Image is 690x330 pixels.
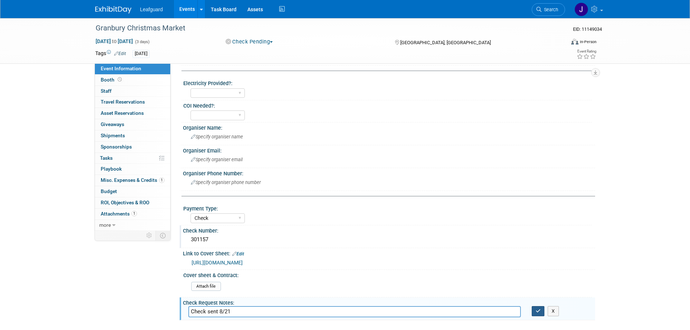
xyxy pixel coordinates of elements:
[183,270,592,279] div: Cover sheet & Contract:
[183,168,595,177] div: Organiser Phone Number:
[95,220,170,231] a: more
[183,203,592,212] div: Payment Type:
[191,157,243,162] span: Specify organiser email
[133,50,150,58] div: [DATE]
[95,38,133,45] span: [DATE] [DATE]
[223,38,276,46] button: Check Pending
[95,209,170,220] a: Attachments1
[532,3,565,16] a: Search
[95,50,126,58] td: Tags
[159,177,164,183] span: 1
[101,211,137,217] span: Attachments
[188,234,590,245] div: 301157
[101,77,123,83] span: Booth
[99,222,111,228] span: more
[95,186,170,197] a: Budget
[101,133,125,138] span: Shipments
[574,3,588,16] img: Jonathan Zargo
[183,145,595,154] div: Organiser Email:
[143,231,156,240] td: Personalize Event Tab Strip
[140,7,163,12] span: Leafguard
[101,110,144,116] span: Asset Reservations
[95,86,170,97] a: Staff
[101,144,132,150] span: Sponsorships
[100,155,113,161] span: Tasks
[95,142,170,153] a: Sponsorships
[183,248,595,258] div: Link to Cover Sheet:
[95,153,170,164] a: Tasks
[95,175,170,186] a: Misc. Expenses & Credits1
[95,6,131,13] img: ExhibitDay
[522,38,597,49] div: Event Format
[101,200,149,205] span: ROI, Objectives & ROO
[183,100,592,109] div: COI Needed?:
[183,78,592,87] div: Electricity Provided?:
[95,164,170,175] a: Playbook
[155,231,170,240] td: Toggle Event Tabs
[571,39,578,45] img: Format-Inperson.png
[183,225,595,234] div: Check Number:
[541,7,558,12] span: Search
[95,75,170,85] a: Booth
[573,26,602,32] span: Event ID: 11149034
[101,66,141,71] span: Event Information
[95,130,170,141] a: Shipments
[232,251,244,256] a: Edit
[95,197,170,208] a: ROI, Objectives & ROO
[101,188,117,194] span: Budget
[101,99,145,105] span: Travel Reservations
[116,77,123,82] span: Booth not reserved yet
[95,119,170,130] a: Giveaways
[191,180,261,185] span: Specify organiser phone number
[101,88,112,94] span: Staff
[93,22,554,35] div: Granbury Christmas Market
[183,297,595,306] div: Check Request Notes:
[548,306,559,316] button: X
[400,40,491,45] span: [GEOGRAPHIC_DATA], [GEOGRAPHIC_DATA]
[101,177,164,183] span: Misc. Expenses & Credits
[101,166,122,172] span: Playbook
[114,51,126,56] a: Edit
[191,134,243,139] span: Specify organiser name
[577,50,596,53] div: Event Rating
[95,108,170,119] a: Asset Reservations
[192,260,243,266] a: [URL][DOMAIN_NAME]
[131,211,137,216] span: 1
[95,97,170,108] a: Travel Reservations
[134,39,150,44] span: (3 days)
[111,38,118,44] span: to
[580,39,597,45] div: In-Person
[101,121,124,127] span: Giveaways
[183,122,595,131] div: Organiser Name:
[95,63,170,74] a: Event Information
